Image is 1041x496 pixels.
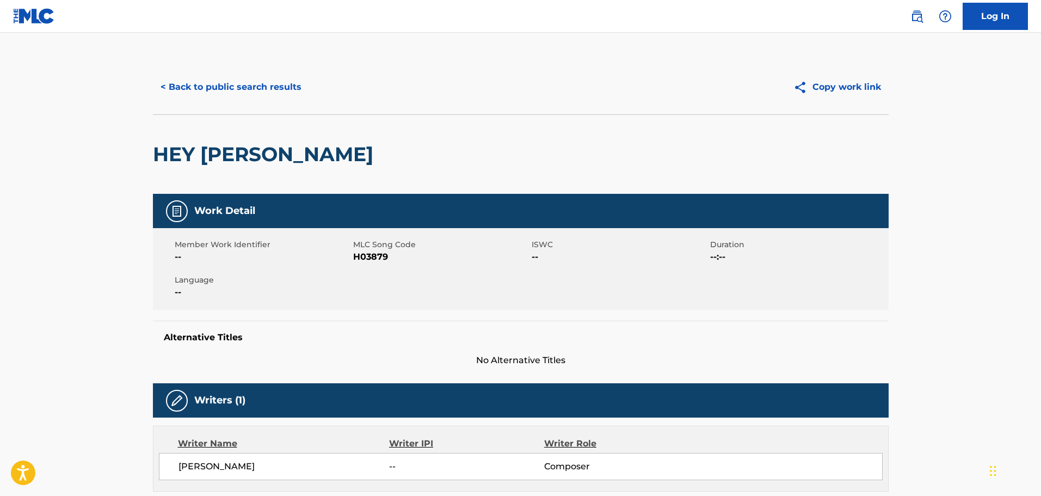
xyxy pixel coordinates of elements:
div: Writer IPI [389,437,544,450]
div: Writer Name [178,437,390,450]
h5: Writers (1) [194,394,245,407]
span: Member Work Identifier [175,239,350,250]
img: Work Detail [170,205,183,218]
div: Drag [990,455,996,487]
span: ISWC [532,239,707,250]
span: -- [389,460,544,473]
span: [PERSON_NAME] [178,460,390,473]
div: Help [934,5,956,27]
a: Log In [963,3,1028,30]
span: H03879 [353,250,529,264]
h5: Work Detail [194,205,255,217]
img: search [910,10,923,23]
span: Duration [710,239,886,250]
img: help [939,10,952,23]
span: -- [175,286,350,299]
button: Copy work link [786,74,889,101]
a: Public Search [906,5,928,27]
button: < Back to public search results [153,74,309,101]
span: -- [532,250,707,264]
h2: HEY [PERSON_NAME] [153,142,379,167]
img: Writers [170,394,183,407]
img: MLC Logo [13,8,55,24]
img: Copy work link [793,81,812,94]
span: No Alternative Titles [153,354,889,367]
iframe: Chat Widget [987,444,1041,496]
span: --:-- [710,250,886,264]
h5: Alternative Titles [164,332,878,343]
span: Language [175,274,350,286]
span: MLC Song Code [353,239,529,250]
div: Writer Role [544,437,685,450]
span: Composer [544,460,685,473]
span: -- [175,250,350,264]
